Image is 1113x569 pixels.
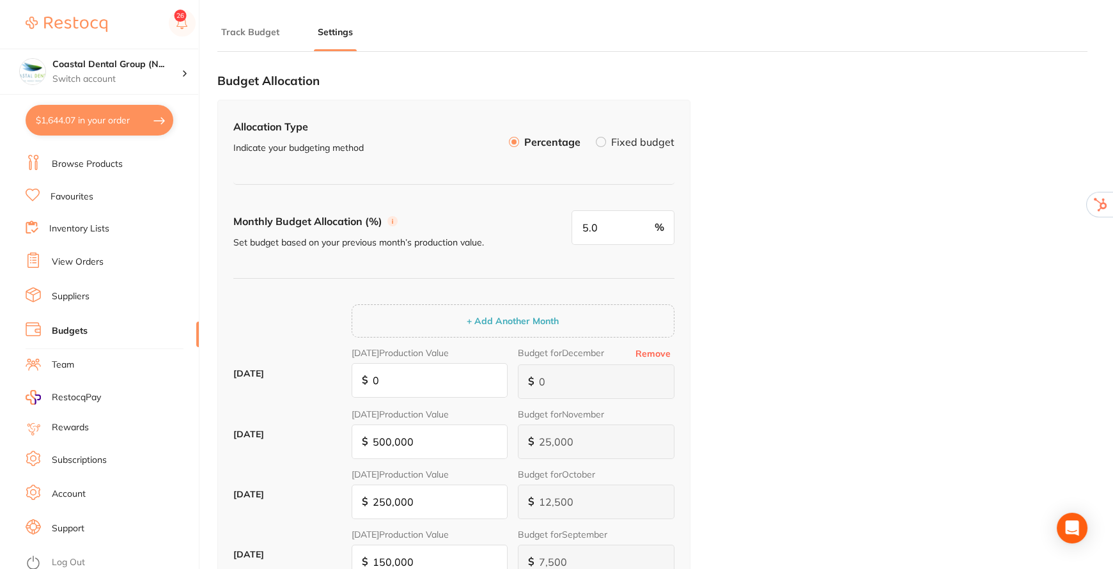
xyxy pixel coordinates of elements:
[463,315,563,327] button: + Add Another Month
[233,429,341,439] label: [DATE]
[518,485,674,519] input: e.g. 4,000
[233,215,382,227] h4: Monthly Budget Allocation (%)
[233,121,364,132] h4: Allocation Type
[26,390,101,405] a: RestocqPay
[352,363,508,398] input: e.g. 4,000
[528,435,534,447] span: $
[52,290,90,303] a: Suppliers
[52,488,86,501] a: Account
[49,222,109,235] a: Inventory Lists
[352,529,508,540] label: [DATE] Production Value
[314,26,357,38] button: Settings
[362,435,368,447] span: $
[52,73,182,86] p: Switch account
[352,485,508,519] input: e.g. 4,000
[518,469,674,479] label: Budget for October
[528,375,534,387] span: $
[518,529,674,540] label: Budget for September
[362,495,368,507] span: $
[51,191,93,203] a: Favourites
[217,74,690,88] h3: Budget Allocation
[26,390,41,405] img: RestocqPay
[524,137,580,147] label: Percentage
[518,409,674,419] label: Budget for November
[52,391,101,404] span: RestocqPay
[26,10,107,39] a: Restocq Logo
[518,348,674,359] label: Budget for December
[352,348,508,358] label: [DATE] Production Value
[52,58,182,71] h4: Coastal Dental Group (Newcastle)
[528,495,534,507] span: $
[352,469,508,479] label: [DATE] Production Value
[233,549,341,559] label: [DATE]
[611,137,674,147] label: Fixed budget
[52,158,123,171] a: Browse Products
[362,556,368,567] span: $
[233,489,341,499] label: [DATE]
[52,421,89,434] a: Rewards
[518,425,674,459] input: e.g. 4,000
[217,26,283,38] button: Track Budget
[26,17,107,32] img: Restocq Logo
[52,556,85,569] a: Log Out
[1057,513,1087,543] div: Open Intercom Messenger
[655,221,664,233] span: %
[20,59,45,84] img: Coastal Dental Group (Newcastle)
[518,364,674,399] input: e.g. 4,000
[233,237,527,247] p: Set budget based on your previous month’s production value.
[52,325,88,338] a: Budgets
[362,374,368,386] span: $
[26,105,173,136] button: $1,644.07 in your order
[233,368,341,378] label: [DATE]
[52,359,74,371] a: Team
[632,348,674,359] button: Budget forDecember
[352,409,508,419] label: [DATE] Production Value
[52,256,104,269] a: View Orders
[352,425,508,459] input: e.g. 4,000
[52,454,107,467] a: Subscriptions
[52,522,84,535] a: Support
[233,143,364,153] p: Indicate your budgeting method
[528,556,534,567] span: $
